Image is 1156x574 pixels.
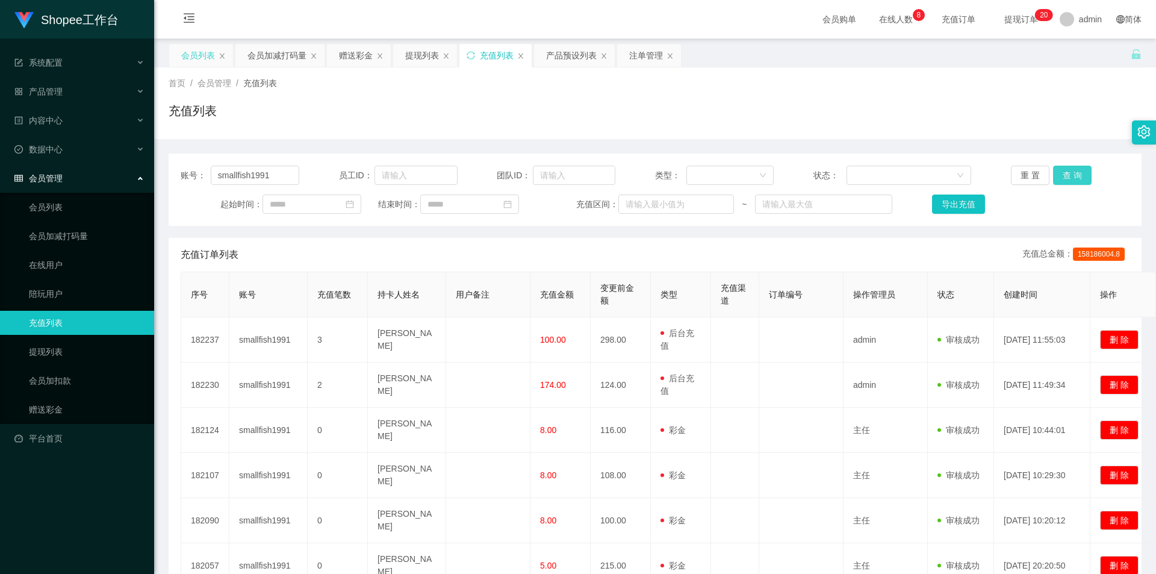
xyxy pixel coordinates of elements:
[937,380,980,390] span: 审核成功
[755,195,892,214] input: 请输入最大值
[308,363,368,408] td: 2
[339,169,374,182] span: 员工ID：
[540,561,556,570] span: 5.00
[660,290,677,299] span: 类型
[14,87,63,96] span: 产品管理
[517,52,524,60] i: 图标: close
[229,408,308,453] td: smallfish1991
[308,453,368,498] td: 0
[998,15,1044,23] span: 提现订单
[769,290,803,299] span: 订单编号
[229,363,308,408] td: smallfish1991
[29,398,144,422] a: 赠送彩金
[540,470,556,480] span: 8.00
[405,44,439,67] div: 提现列表
[247,44,306,67] div: 会员加减打码量
[229,453,308,498] td: smallfish1991
[169,1,210,39] i: 图标: menu-fold
[660,425,686,435] span: 彩金
[29,253,144,277] a: 在线用户
[467,51,475,60] i: 图标: sync
[994,317,1090,363] td: [DATE] 11:55:03
[14,174,23,182] i: 图标: table
[229,498,308,543] td: smallfish1991
[994,408,1090,453] td: [DATE] 10:44:01
[1004,290,1037,299] span: 创建时间
[533,166,616,185] input: 请输入
[813,169,847,182] span: 状态：
[546,44,597,67] div: 产品预设列表
[29,224,144,248] a: 会员加减打码量
[339,44,373,67] div: 赠送彩金
[229,317,308,363] td: smallfish1991
[29,340,144,364] a: 提现列表
[660,328,694,351] span: 后台充值
[1137,125,1151,139] i: 图标: setting
[540,425,556,435] span: 8.00
[14,173,63,183] span: 会员管理
[1100,375,1139,395] button: 删 除
[660,470,686,480] span: 彩金
[844,498,928,543] td: 主任
[29,282,144,306] a: 陪玩用户
[957,172,964,180] i: 图标: down
[169,102,217,120] h1: 充值列表
[29,369,144,393] a: 会员加扣款
[1100,511,1139,530] button: 删 除
[540,335,566,345] span: 100.00
[14,116,23,125] i: 图标: profile
[503,200,512,208] i: 图标: calendar
[937,561,980,570] span: 审核成功
[591,453,651,498] td: 108.00
[937,290,954,299] span: 状态
[181,169,211,182] span: 账号：
[844,453,928,498] td: 主任
[181,44,215,67] div: 会员列表
[181,498,229,543] td: 182090
[181,408,229,453] td: 182124
[219,52,226,60] i: 图标: close
[576,198,618,211] span: 充值区间：
[667,52,674,60] i: 图标: close
[1100,290,1117,299] span: 操作
[937,425,980,435] span: 审核成功
[191,290,208,299] span: 序号
[1073,248,1125,261] span: 158186004.8
[913,9,925,21] sup: 8
[374,166,458,185] input: 请输入
[368,498,446,543] td: [PERSON_NAME]
[734,198,754,211] span: ~
[239,290,256,299] span: 账号
[243,78,277,88] span: 充值列表
[41,1,119,39] h1: Shopee工作台
[721,283,746,305] span: 充值渠道
[932,195,985,214] button: 导出充值
[480,44,514,67] div: 充值列表
[618,195,734,214] input: 请输入最小值为
[759,172,766,180] i: 图标: down
[14,145,63,154] span: 数据中心
[211,166,299,185] input: 请输入
[181,317,229,363] td: 182237
[600,52,608,60] i: 图标: close
[660,561,686,570] span: 彩金
[937,335,980,345] span: 审核成功
[14,145,23,154] i: 图标: check-circle-o
[14,87,23,96] i: 图标: appstore-o
[1040,9,1044,21] p: 2
[655,169,686,182] span: 类型：
[1053,166,1092,185] button: 查 询
[14,14,119,24] a: Shopee工作台
[873,15,919,23] span: 在线人数
[197,78,231,88] span: 会员管理
[220,198,263,211] span: 起始时间：
[181,248,238,262] span: 充值订单列表
[540,290,574,299] span: 充值金额
[1011,166,1049,185] button: 重 置
[591,363,651,408] td: 124.00
[1035,9,1052,21] sup: 20
[994,453,1090,498] td: [DATE] 10:29:30
[994,363,1090,408] td: [DATE] 11:49:34
[308,408,368,453] td: 0
[169,78,185,88] span: 首页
